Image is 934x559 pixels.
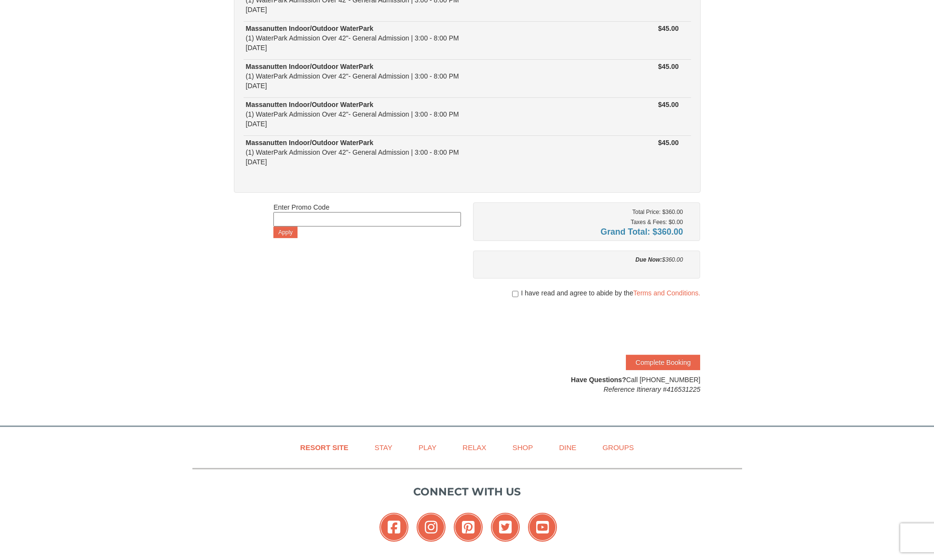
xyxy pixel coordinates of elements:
[406,437,448,458] a: Play
[473,375,701,394] div: Call [PHONE_NUMBER]
[626,355,700,370] button: Complete Booking
[480,255,683,265] div: $360.00
[636,256,662,263] strong: Due Now:
[571,376,626,384] strong: Have Questions?
[192,484,742,500] p: Connect with us
[246,63,374,70] strong: Massanutten Indoor/Outdoor WaterPark
[658,139,679,146] strong: $45.00
[633,289,700,297] a: Terms and Conditions.
[363,437,405,458] a: Stay
[604,386,701,393] em: Reference Itinerary #416531225
[658,25,679,32] strong: $45.00
[246,139,374,146] strong: Massanutten Indoor/Outdoor WaterPark
[246,24,577,53] div: (1) WaterPark Admission Over 42"- General Admission | 3:00 - 8:00 PM [DATE]
[480,227,683,237] h4: Grand Total: $360.00
[658,101,679,108] strong: $45.00
[501,437,545,458] a: Shop
[632,209,683,215] small: Total Price: $360.00
[631,219,683,226] small: Taxes & Fees: $0.00
[658,63,679,70] strong: $45.00
[554,307,700,345] iframe: reCAPTCHA
[547,437,588,458] a: Dine
[288,437,361,458] a: Resort Site
[246,101,374,108] strong: Massanutten Indoor/Outdoor WaterPark
[521,288,700,298] span: I have read and agree to abide by the
[450,437,498,458] a: Relax
[273,202,461,238] div: Enter Promo Code
[246,100,577,129] div: (1) WaterPark Admission Over 42"- General Admission | 3:00 - 8:00 PM [DATE]
[246,25,374,32] strong: Massanutten Indoor/Outdoor WaterPark
[590,437,646,458] a: Groups
[246,62,577,91] div: (1) WaterPark Admission Over 42"- General Admission | 3:00 - 8:00 PM [DATE]
[246,138,577,167] div: (1) WaterPark Admission Over 42"- General Admission | 3:00 - 8:00 PM [DATE]
[273,226,298,238] button: Apply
